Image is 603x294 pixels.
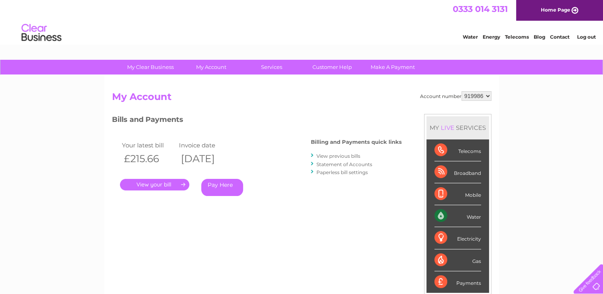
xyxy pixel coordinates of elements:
[434,161,481,183] div: Broadband
[118,60,183,74] a: My Clear Business
[21,21,62,45] img: logo.png
[311,139,402,145] h4: Billing and Payments quick links
[316,153,360,159] a: View previous bills
[177,151,234,167] th: [DATE]
[453,4,508,14] a: 0333 014 3131
[463,34,478,40] a: Water
[483,34,500,40] a: Energy
[316,161,372,167] a: Statement of Accounts
[434,227,481,249] div: Electricity
[439,124,456,131] div: LIVE
[112,114,402,128] h3: Bills and Payments
[577,34,595,40] a: Log out
[120,151,177,167] th: £215.66
[420,91,491,101] div: Account number
[434,249,481,271] div: Gas
[360,60,426,74] a: Make A Payment
[120,140,177,151] td: Your latest bill
[434,183,481,205] div: Mobile
[434,271,481,293] div: Payments
[550,34,570,40] a: Contact
[114,4,490,39] div: Clear Business is a trading name of Verastar Limited (registered in [GEOGRAPHIC_DATA] No. 3667643...
[299,60,365,74] a: Customer Help
[120,179,189,190] a: .
[505,34,529,40] a: Telecoms
[201,179,243,196] a: Pay Here
[534,34,545,40] a: Blog
[426,116,489,139] div: MY SERVICES
[316,169,368,175] a: Paperless bill settings
[177,140,234,151] td: Invoice date
[178,60,244,74] a: My Account
[239,60,304,74] a: Services
[434,139,481,161] div: Telecoms
[434,205,481,227] div: Water
[112,91,491,106] h2: My Account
